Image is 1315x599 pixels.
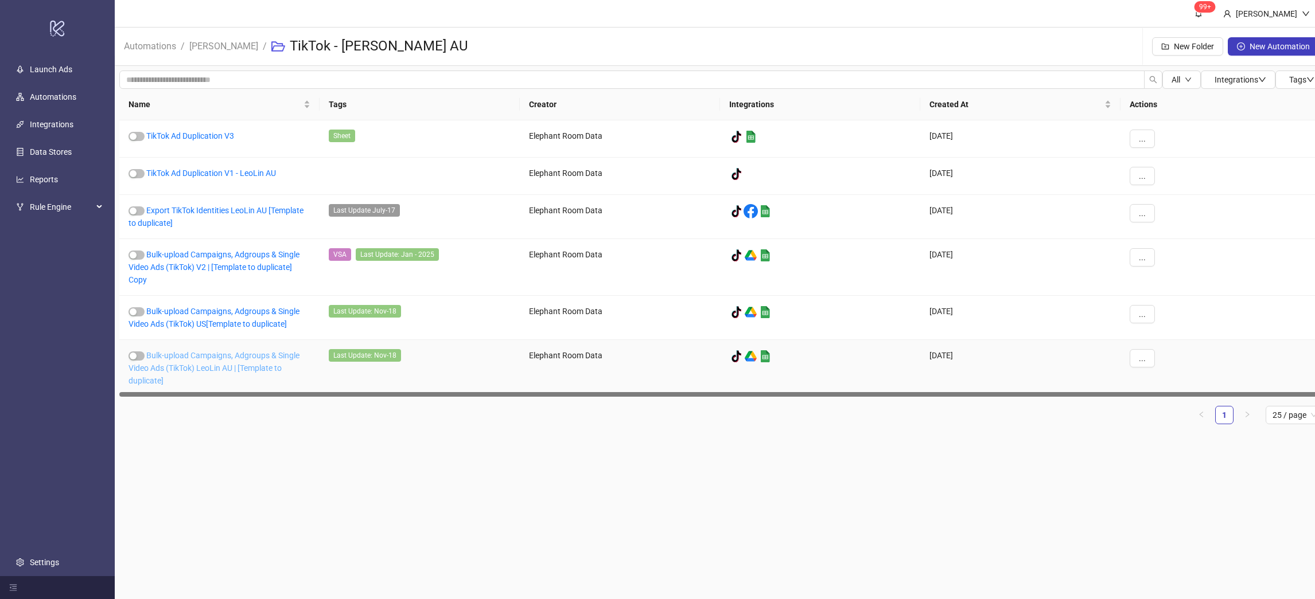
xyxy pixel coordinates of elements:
[520,296,720,340] div: Elephant Room Data
[146,169,276,178] a: TikTok Ad Duplication V1 - LeoLin AU
[520,239,720,296] div: Elephant Room Data
[329,349,401,362] span: Last Update: Nov-18
[122,39,178,52] a: Automations
[1306,76,1314,84] span: down
[30,558,59,567] a: Settings
[320,89,520,120] th: Tags
[1238,406,1256,424] button: right
[1152,37,1223,56] button: New Folder
[1215,75,1266,84] span: Integrations
[1231,7,1302,20] div: [PERSON_NAME]
[30,147,72,156] a: Data Stores
[1130,305,1155,323] button: ...
[129,307,299,328] a: Bulk-upload Campaigns, Adgroups & Single Video Ads (TikTok) US[Template to duplicate]
[920,296,1121,340] div: [DATE]
[1130,167,1155,185] button: ...
[1244,411,1251,418] span: right
[920,195,1121,239] div: [DATE]
[1237,42,1245,50] span: plus-circle
[129,351,299,385] a: Bulk-upload Campaigns, Adgroups & Single Video Ads (TikTok) LeoLin AU | [Template to duplicate]
[720,89,920,120] th: Integrations
[1130,130,1155,148] button: ...
[129,98,301,111] span: Name
[1302,10,1310,18] span: down
[1139,134,1146,143] span: ...
[1174,42,1214,51] span: New Folder
[929,98,1102,111] span: Created At
[520,158,720,195] div: Elephant Room Data
[1139,171,1146,181] span: ...
[30,175,58,184] a: Reports
[1223,10,1231,18] span: user
[1289,75,1314,84] span: Tags
[271,40,285,53] span: folder-open
[1149,76,1157,84] span: search
[119,89,320,120] th: Name
[1139,209,1146,218] span: ...
[290,37,468,56] h3: TikTok - [PERSON_NAME] AU
[16,203,24,211] span: fork
[1130,204,1155,222] button: ...
[187,39,260,52] a: [PERSON_NAME]
[1201,71,1275,89] button: Integrationsdown
[1198,411,1205,418] span: left
[146,131,234,140] a: TikTok Ad Duplication V3
[329,305,401,318] span: Last Update: Nov-18
[520,120,720,158] div: Elephant Room Data
[1161,42,1169,50] span: folder-add
[920,340,1121,397] div: [DATE]
[30,65,72,74] a: Launch Ads
[1185,76,1192,83] span: down
[1192,406,1211,424] li: Previous Page
[1215,406,1234,424] li: 1
[520,195,720,239] div: Elephant Room Data
[520,340,720,397] div: Elephant Room Data
[1139,253,1146,262] span: ...
[1216,406,1233,424] a: 1
[1130,349,1155,367] button: ...
[129,206,304,228] a: Export TikTok Identities LeoLin AU [Template to duplicate]
[920,239,1121,296] div: [DATE]
[129,250,299,284] a: Bulk-upload Campaigns, Adgroups & Single Video Ads (TikTok) V2 | [Template to duplicate] Copy
[1172,75,1180,84] span: All
[520,89,720,120] th: Creator
[1195,1,1216,13] sup: 1614
[1238,406,1256,424] li: Next Page
[30,92,76,101] a: Automations
[30,195,93,218] span: Rule Engine
[920,89,1121,120] th: Created At
[920,158,1121,195] div: [DATE]
[329,248,351,261] span: VSA
[1139,310,1146,319] span: ...
[1195,9,1203,17] span: bell
[30,120,73,129] a: Integrations
[181,28,185,65] li: /
[9,584,17,592] span: menu-fold
[263,28,267,65] li: /
[356,248,439,261] span: Last Update: Jan - 2025
[329,204,400,217] span: Last Update July-17
[1139,354,1146,363] span: ...
[329,130,355,142] span: Sheet
[1258,76,1266,84] span: down
[1192,406,1211,424] button: left
[1250,42,1310,51] span: New Automation
[1130,248,1155,267] button: ...
[1162,71,1201,89] button: Alldown
[920,120,1121,158] div: [DATE]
